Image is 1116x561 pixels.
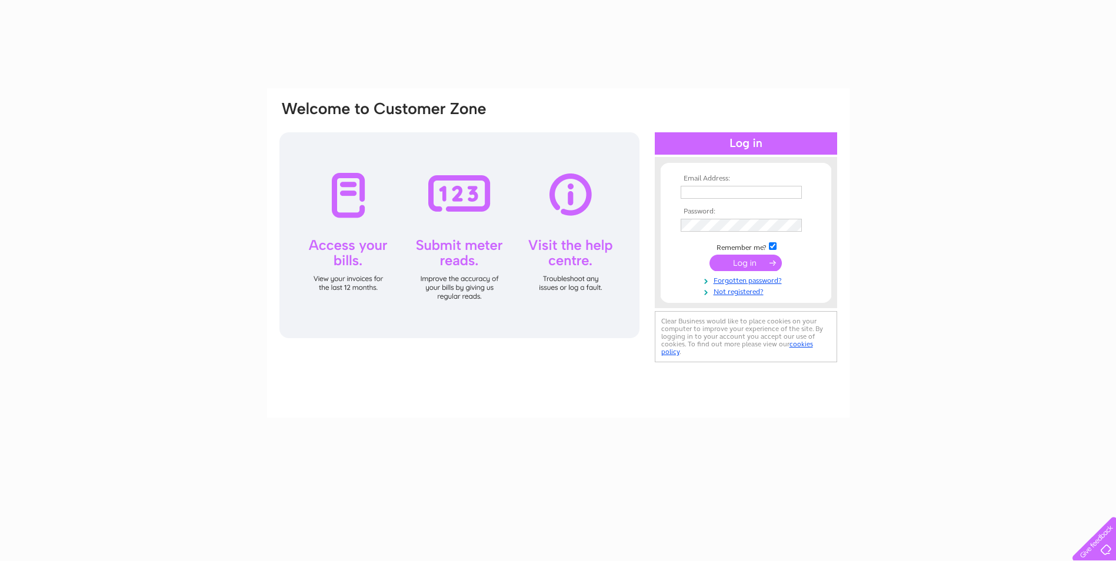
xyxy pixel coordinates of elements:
[678,208,814,216] th: Password:
[681,274,814,285] a: Forgotten password?
[709,255,782,271] input: Submit
[661,340,813,356] a: cookies policy
[678,241,814,252] td: Remember me?
[655,311,837,362] div: Clear Business would like to place cookies on your computer to improve your experience of the sit...
[678,175,814,183] th: Email Address:
[681,285,814,296] a: Not registered?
